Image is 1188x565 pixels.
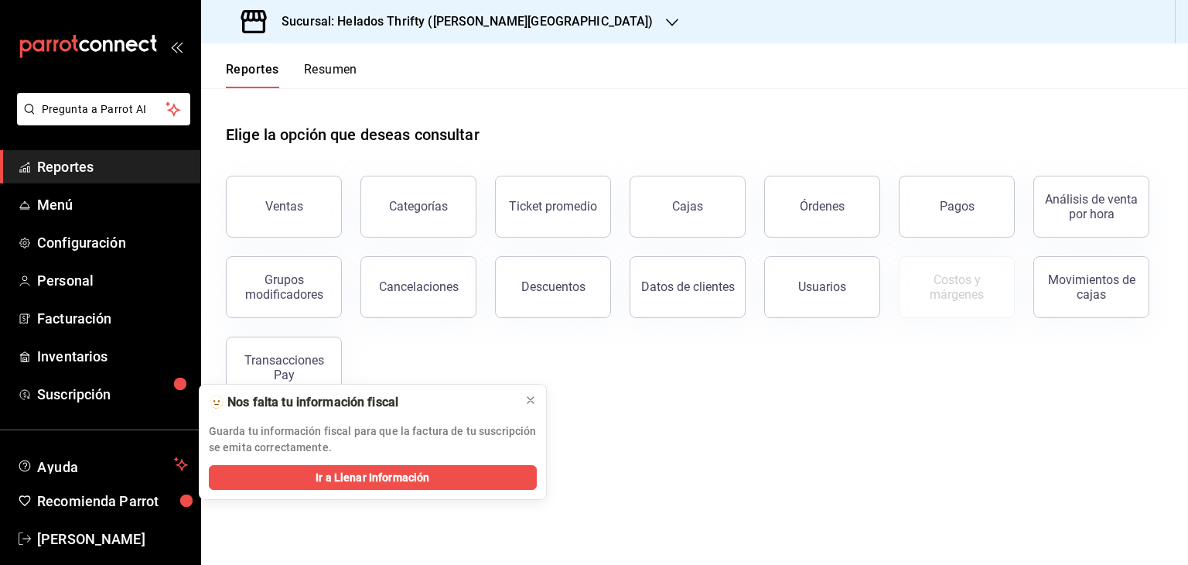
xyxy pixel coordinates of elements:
[37,156,188,177] span: Reportes
[226,123,480,146] h1: Elige la opción que deseas consultar
[630,256,746,318] button: Datos de clientes
[226,256,342,318] button: Grupos modificadores
[37,384,188,405] span: Suscripción
[209,394,512,411] div: 🫥 Nos falta tu información fiscal
[226,62,357,88] div: navigation tabs
[630,176,746,238] button: Cajas
[641,279,735,294] div: Datos de clientes
[521,279,585,294] div: Descuentos
[495,256,611,318] button: Descuentos
[226,337,342,399] button: Transacciones Pay
[37,308,188,329] span: Facturación
[764,256,880,318] button: Usuarios
[800,199,845,214] div: Órdenes
[360,176,476,238] button: Categorías
[37,455,168,474] span: Ayuda
[226,62,279,88] button: Reportes
[899,176,1015,238] button: Pagos
[379,279,459,294] div: Cancelaciones
[236,353,332,382] div: Transacciones Pay
[37,529,188,550] span: [PERSON_NAME]
[11,112,190,128] a: Pregunta a Parrot AI
[226,176,342,238] button: Ventas
[1043,192,1139,221] div: Análisis de venta por hora
[269,12,654,31] h3: Sucursal: Helados Thrifty ([PERSON_NAME][GEOGRAPHIC_DATA])
[1033,256,1149,318] button: Movimientos de cajas
[899,256,1015,318] button: Contrata inventarios para ver este reporte
[37,491,188,512] span: Recomienda Parrot
[1033,176,1149,238] button: Análisis de venta por hora
[316,470,429,486] span: Ir a Llenar Información
[37,232,188,253] span: Configuración
[265,199,303,214] div: Ventas
[17,93,190,125] button: Pregunta a Parrot AI
[236,272,332,302] div: Grupos modificadores
[209,465,537,490] button: Ir a Llenar Información
[909,272,1005,302] div: Costos y márgenes
[360,256,476,318] button: Cancelaciones
[764,176,880,238] button: Órdenes
[672,199,703,214] div: Cajas
[42,101,166,118] span: Pregunta a Parrot AI
[37,270,188,291] span: Personal
[940,199,975,214] div: Pagos
[304,62,357,88] button: Resumen
[509,199,597,214] div: Ticket promedio
[37,346,188,367] span: Inventarios
[1043,272,1139,302] div: Movimientos de cajas
[37,194,188,215] span: Menú
[495,176,611,238] button: Ticket promedio
[798,279,846,294] div: Usuarios
[389,199,448,214] div: Categorías
[170,40,183,53] button: open_drawer_menu
[209,423,537,456] p: Guarda tu información fiscal para que la factura de tu suscripción se emita correctamente.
